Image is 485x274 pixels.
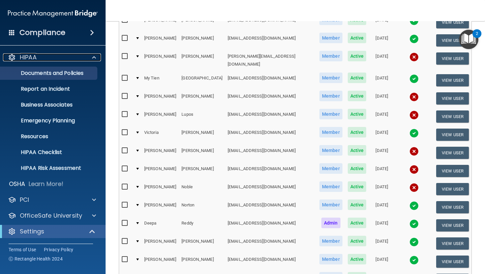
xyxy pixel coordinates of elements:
button: View User [436,129,469,141]
td: [EMAIL_ADDRESS][DOMAIN_NAME] [225,144,317,162]
img: tick.e7d51cea.svg [409,16,419,25]
span: Member [319,127,342,137]
img: cross.ca9f0e7f.svg [409,183,419,192]
td: [PERSON_NAME] [179,89,225,107]
td: Deepa [142,216,179,234]
td: [DATE] [369,13,395,31]
td: Lupos [179,107,225,126]
button: View User [436,147,469,159]
td: [GEOGRAPHIC_DATA] [179,71,225,89]
td: [DATE] [369,89,395,107]
td: [DATE] [369,253,395,271]
td: Norton [179,198,225,216]
span: Active [348,199,367,210]
span: Member [319,181,342,192]
span: Active [348,33,367,43]
img: tick.e7d51cea.svg [409,256,419,265]
td: [EMAIL_ADDRESS][DOMAIN_NAME] [225,216,317,234]
td: [PERSON_NAME] [142,234,179,253]
span: Member [319,236,342,246]
td: [DATE] [369,180,395,198]
p: OfficeSafe University [20,212,82,220]
td: [DATE] [369,49,395,71]
td: [PERSON_NAME] [179,49,225,71]
td: [PERSON_NAME] [142,253,179,271]
td: [PERSON_NAME][EMAIL_ADDRESS][DOMAIN_NAME] [225,49,317,71]
span: Active [348,127,367,137]
td: [DATE] [369,162,395,180]
td: My Tien [142,71,179,89]
img: cross.ca9f0e7f.svg [409,52,419,62]
td: [DATE] [369,31,395,49]
td: [PERSON_NAME] [142,13,179,31]
span: Active [348,163,367,174]
p: PCI [20,196,29,204]
a: Terms of Use [9,246,36,253]
span: Active [348,218,367,228]
td: Reddy [179,216,225,234]
button: View User [436,165,469,177]
span: Member [319,254,342,264]
img: cross.ca9f0e7f.svg [409,147,419,156]
p: OSHA [9,180,25,188]
img: tick.e7d51cea.svg [409,74,419,83]
td: [PERSON_NAME] [179,253,225,271]
td: [EMAIL_ADDRESS][DOMAIN_NAME] [225,180,317,198]
td: [PERSON_NAME] [142,144,179,162]
td: [EMAIL_ADDRESS][DOMAIN_NAME] [225,234,317,253]
p: Emergency Planning [4,117,94,124]
td: [PERSON_NAME] [142,107,179,126]
img: tick.e7d51cea.svg [409,129,419,138]
span: Member [319,199,342,210]
span: Ⓒ Rectangle Health 2024 [9,256,63,262]
button: View User [436,110,469,123]
img: cross.ca9f0e7f.svg [409,92,419,102]
span: Member [319,51,342,61]
p: HIPAA Checklist [4,149,94,156]
button: View User [436,237,469,250]
td: [DATE] [369,71,395,89]
td: [PERSON_NAME] [142,89,179,107]
img: tick.e7d51cea.svg [409,237,419,247]
td: [PERSON_NAME] [179,144,225,162]
p: HIPAA Risk Assessment [4,165,94,171]
p: Settings [20,228,44,235]
span: Member [319,73,342,83]
td: [EMAIL_ADDRESS][DOMAIN_NAME] [225,31,317,49]
img: cross.ca9f0e7f.svg [409,165,419,174]
a: Privacy Policy [44,246,74,253]
td: [EMAIL_ADDRESS][DOMAIN_NAME] [225,89,317,107]
span: Active [348,73,367,83]
img: tick.e7d51cea.svg [409,219,419,228]
span: Member [319,33,342,43]
img: tick.e7d51cea.svg [409,34,419,44]
button: View User [436,74,469,86]
td: [PERSON_NAME] [142,180,179,198]
td: [EMAIL_ADDRESS][DOMAIN_NAME] [225,198,317,216]
button: Open Resource Center, 2 new notifications [459,30,478,49]
td: [PERSON_NAME] [179,13,225,31]
span: Member [319,145,342,156]
h4: Compliance [19,28,65,37]
p: HIPAA [20,53,37,61]
td: [PERSON_NAME] [142,198,179,216]
a: Settings [8,228,96,235]
div: 2 [476,34,478,42]
p: Business Associates [4,102,94,108]
p: Documents and Policies [4,70,94,76]
td: [EMAIL_ADDRESS][DOMAIN_NAME] [225,71,317,89]
td: [PERSON_NAME] [179,162,225,180]
p: Report an Incident [4,86,94,92]
td: [PERSON_NAME] [179,126,225,144]
td: [DATE] [369,107,395,126]
td: [PERSON_NAME] [179,31,225,49]
p: Resources [4,133,94,140]
button: View User [436,201,469,213]
span: Active [348,51,367,61]
td: [PERSON_NAME] [142,162,179,180]
button: View User [436,219,469,231]
button: View User [436,16,469,28]
span: Active [348,254,367,264]
span: Admin [321,218,340,228]
button: View User [436,256,469,268]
